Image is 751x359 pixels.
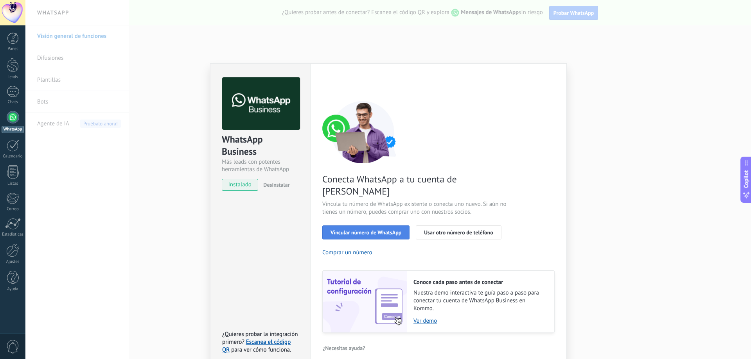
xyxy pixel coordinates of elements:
[222,77,300,130] img: logo_main.png
[2,154,24,159] div: Calendario
[2,232,24,237] div: Estadísticas
[322,249,372,256] button: Comprar un número
[2,75,24,80] div: Leads
[2,181,24,186] div: Listas
[413,279,546,286] h2: Conoce cada paso antes de conectar
[331,230,401,235] span: Vincular número de WhatsApp
[222,338,291,354] a: Escanea el código QR
[260,179,289,191] button: Desinstalar
[322,342,366,354] button: ¿Necesitas ayuda?
[222,133,299,158] div: WhatsApp Business
[416,225,501,239] button: Usar otro número de teléfono
[742,170,750,188] span: Copilot
[413,289,546,313] span: Nuestra demo interactiva te guía paso a paso para conectar tu cuenta de WhatsApp Business en Kommo.
[222,179,258,191] span: instalado
[222,158,299,173] div: Más leads con potentes herramientas de WhatsApp
[2,126,24,133] div: WhatsApp
[263,181,289,188] span: Desinstalar
[322,225,410,239] button: Vincular número de WhatsApp
[2,46,24,52] div: Panel
[322,101,404,163] img: connect number
[2,259,24,264] div: Ajustes
[2,287,24,292] div: Ayuda
[413,317,546,325] a: Ver demo
[222,330,298,346] span: ¿Quieres probar la integración primero?
[322,200,508,216] span: Vincula tu número de WhatsApp existente o conecta uno nuevo. Si aún no tienes un número, puedes c...
[424,230,493,235] span: Usar otro número de teléfono
[231,346,291,354] span: para ver cómo funciona.
[322,173,508,197] span: Conecta WhatsApp a tu cuenta de [PERSON_NAME]
[323,345,365,351] span: ¿Necesitas ayuda?
[2,100,24,105] div: Chats
[2,207,24,212] div: Correo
